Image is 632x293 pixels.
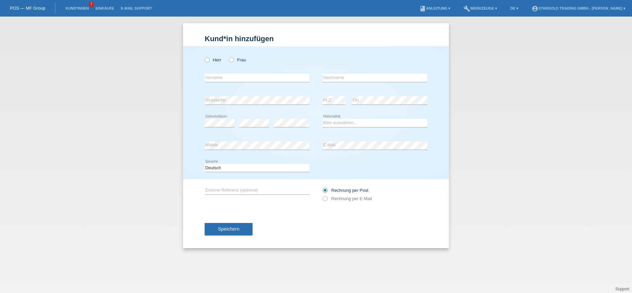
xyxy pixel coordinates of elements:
a: Einkäufe [92,6,117,10]
input: Rechnung per Post [323,188,327,196]
label: Herr [205,57,221,62]
span: 7 [89,2,94,7]
a: bookAnleitung ▾ [416,6,454,10]
a: POS — MF Group [10,6,45,11]
input: Rechnung per E-Mail [323,196,327,204]
button: Speichern [205,223,253,236]
a: Support [615,287,629,291]
a: E-Mail Support [118,6,156,10]
span: Speichern [218,226,239,232]
a: Kund*innen [62,6,92,10]
input: Herr [205,57,209,62]
a: account_circleStargold Trading GmbH - [PERSON_NAME] ▾ [528,6,629,10]
i: book [419,5,426,12]
label: Frau [229,57,246,62]
h1: Kund*in hinzufügen [205,35,427,43]
label: Rechnung per Post [323,188,368,193]
a: DE ▾ [507,6,522,10]
i: account_circle [532,5,538,12]
label: Rechnung per E-Mail [323,196,372,201]
input: Frau [229,57,233,62]
i: build [464,5,470,12]
a: buildWerkzeuge ▾ [460,6,500,10]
